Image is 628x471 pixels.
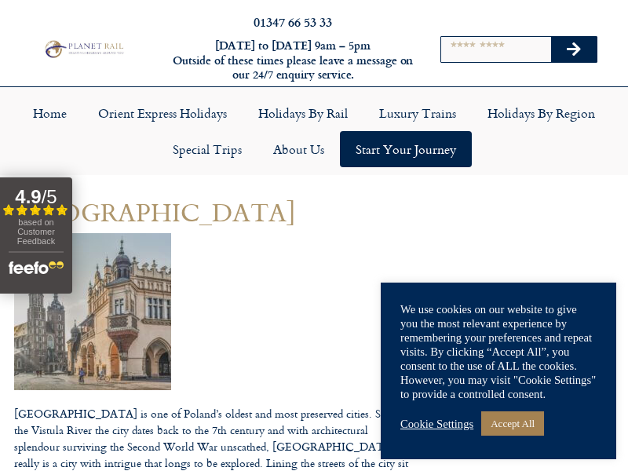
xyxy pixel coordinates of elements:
button: Search [551,37,597,62]
img: Planet Rail Train Holidays Logo [42,38,126,59]
a: Holidays by Region [472,95,611,131]
a: 01347 66 53 33 [254,13,332,31]
a: Luxury Trains [363,95,472,131]
a: About Us [257,131,340,167]
nav: Menu [8,95,620,167]
a: [GEOGRAPHIC_DATA] [14,192,296,231]
h6: [DATE] to [DATE] 9am – 5pm Outside of these times please leave a message on our 24/7 enquiry serv... [171,38,414,82]
a: Accept All [481,411,544,436]
a: Holidays by Rail [243,95,363,131]
a: Start your Journey [340,131,472,167]
a: Cookie Settings [400,417,473,431]
div: We use cookies on our website to give you the most relevant experience by remembering your prefer... [400,302,597,401]
a: Special Trips [157,131,257,167]
a: Orient Express Holidays [82,95,243,131]
a: Home [17,95,82,131]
